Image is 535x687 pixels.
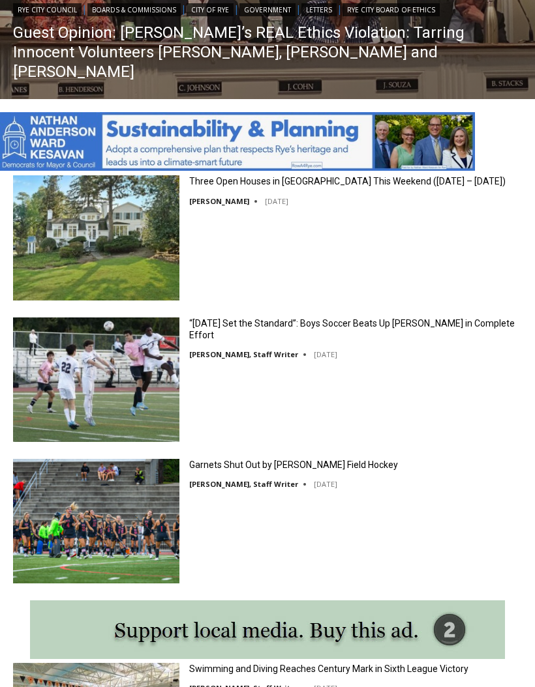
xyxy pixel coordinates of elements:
a: Boards & Commissions [87,3,181,16]
a: Rye City Council [13,3,82,16]
div: / [146,110,149,123]
img: support local media, buy this ad [30,600,505,659]
a: Government [239,3,296,16]
div: 6 [153,110,159,123]
div: 4 [137,110,143,123]
a: [PERSON_NAME], Staff Writer [189,479,298,489]
a: [PERSON_NAME] Read Sanctuary Fall Fest: [DATE] [1,130,195,162]
a: Swimming and Diving Reaches Century Mark in Sixth League Victory [189,663,468,675]
a: City of Rye [187,3,234,16]
a: “[DATE] Set the Standard”: Boys Soccer Beats Up [PERSON_NAME] in Complete Effort [189,317,522,341]
img: “Today Set the Standard”: Boys Soccer Beats Up Pelham in Complete Effort [13,317,179,442]
img: Garnets Shut Out by Horace Greeley Field Hockey [13,459,179,583]
a: Rye City Board of Ethics [343,3,440,16]
a: Three Open Houses in [GEOGRAPHIC_DATA] This Weekend ([DATE] – [DATE]) [189,175,506,187]
a: [PERSON_NAME] [189,196,249,206]
div: Live Music [137,38,175,107]
div: | | | | | [13,1,522,16]
a: Letters [301,3,337,16]
time: [DATE] [314,479,337,489]
img: Three Open Houses in Rye This Weekend (October 11 – 12) [13,175,179,300]
a: Guest Opinion: [PERSON_NAME]’s REAL Ethics Violation: Tarring Innocent Volunteers [PERSON_NAME], ... [13,23,522,81]
a: Garnets Shut Out by [PERSON_NAME] Field Hockey [189,459,398,471]
time: [DATE] [265,196,288,206]
time: [DATE] [314,349,337,359]
a: [PERSON_NAME], Staff Writer [189,349,298,359]
h4: [PERSON_NAME] Read Sanctuary Fall Fest: [DATE] [10,131,174,161]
